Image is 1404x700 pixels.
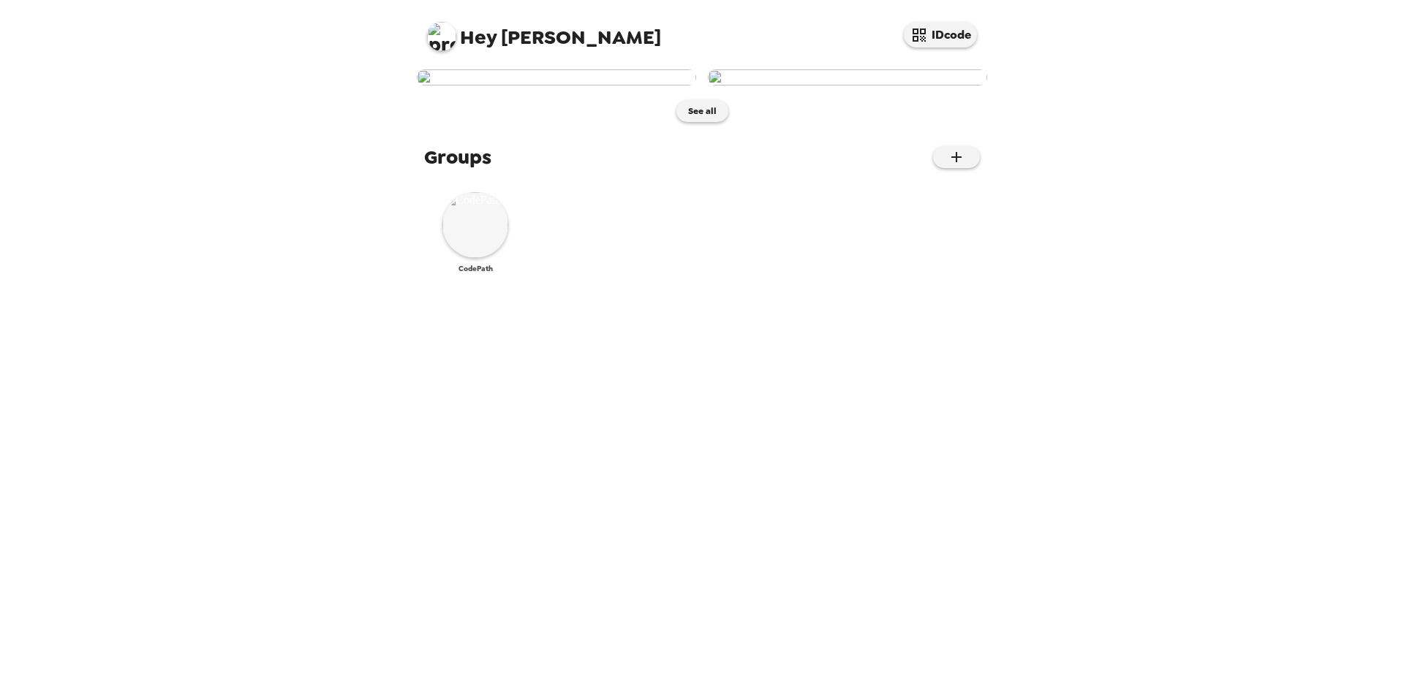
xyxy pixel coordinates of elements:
[417,69,696,85] img: user-264966
[427,22,456,51] img: profile pic
[424,144,491,170] span: Groups
[708,69,987,85] img: user-264352
[427,15,661,47] span: [PERSON_NAME]
[676,100,728,122] button: See all
[458,264,493,273] span: CodePath
[442,192,508,258] img: CodePath
[904,22,977,47] button: IDcode
[460,24,497,50] span: Hey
